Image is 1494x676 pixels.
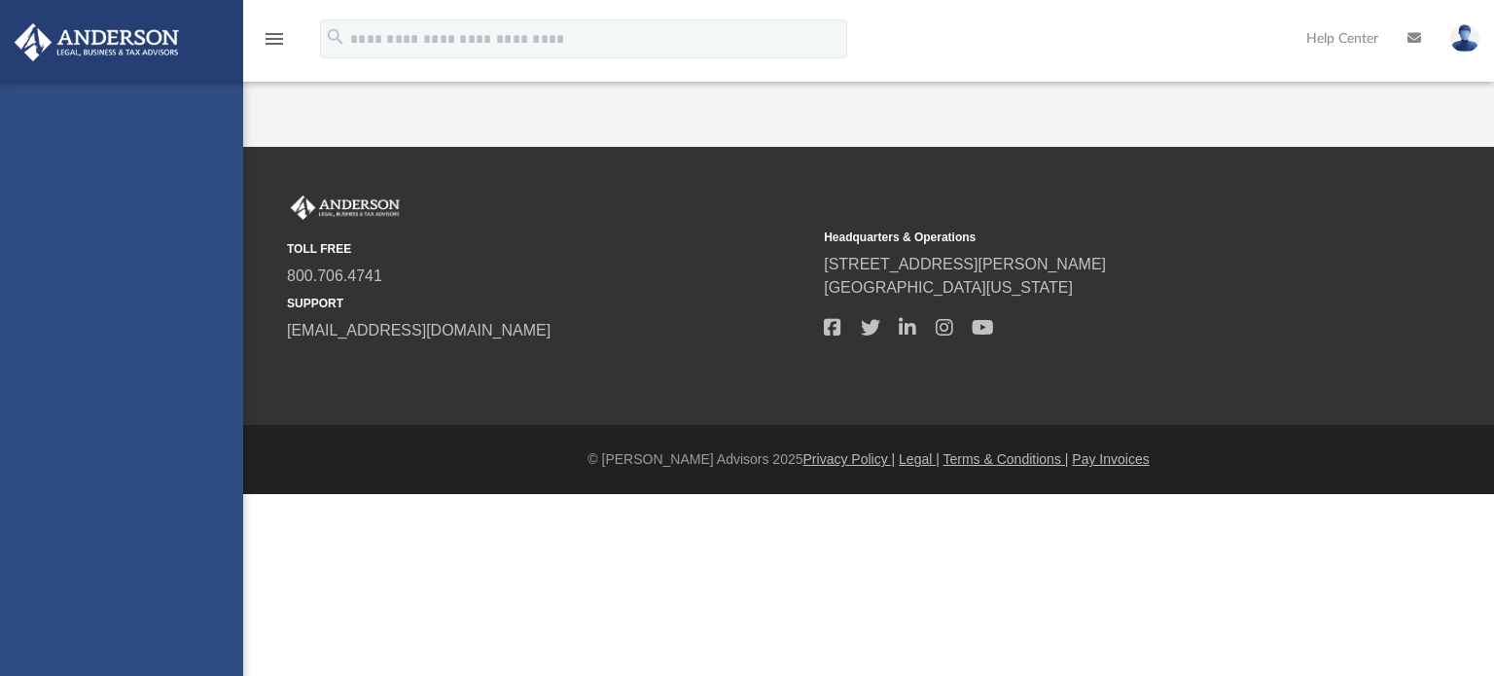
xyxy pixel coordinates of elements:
img: Anderson Advisors Platinum Portal [9,23,185,61]
a: 800.706.4741 [287,267,382,284]
a: [GEOGRAPHIC_DATA][US_STATE] [824,279,1073,296]
a: [STREET_ADDRESS][PERSON_NAME] [824,256,1106,272]
img: Anderson Advisors Platinum Portal [287,196,404,221]
a: Terms & Conditions | [943,451,1069,467]
small: SUPPORT [287,295,810,312]
i: search [325,26,346,48]
a: [EMAIL_ADDRESS][DOMAIN_NAME] [287,322,551,338]
img: User Pic [1450,24,1479,53]
a: Legal | [899,451,940,467]
small: TOLL FREE [287,240,810,258]
div: © [PERSON_NAME] Advisors 2025 [243,449,1494,470]
a: Privacy Policy | [803,451,896,467]
a: menu [263,37,286,51]
i: menu [263,27,286,51]
a: Pay Invoices [1072,451,1149,467]
small: Headquarters & Operations [824,229,1347,246]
